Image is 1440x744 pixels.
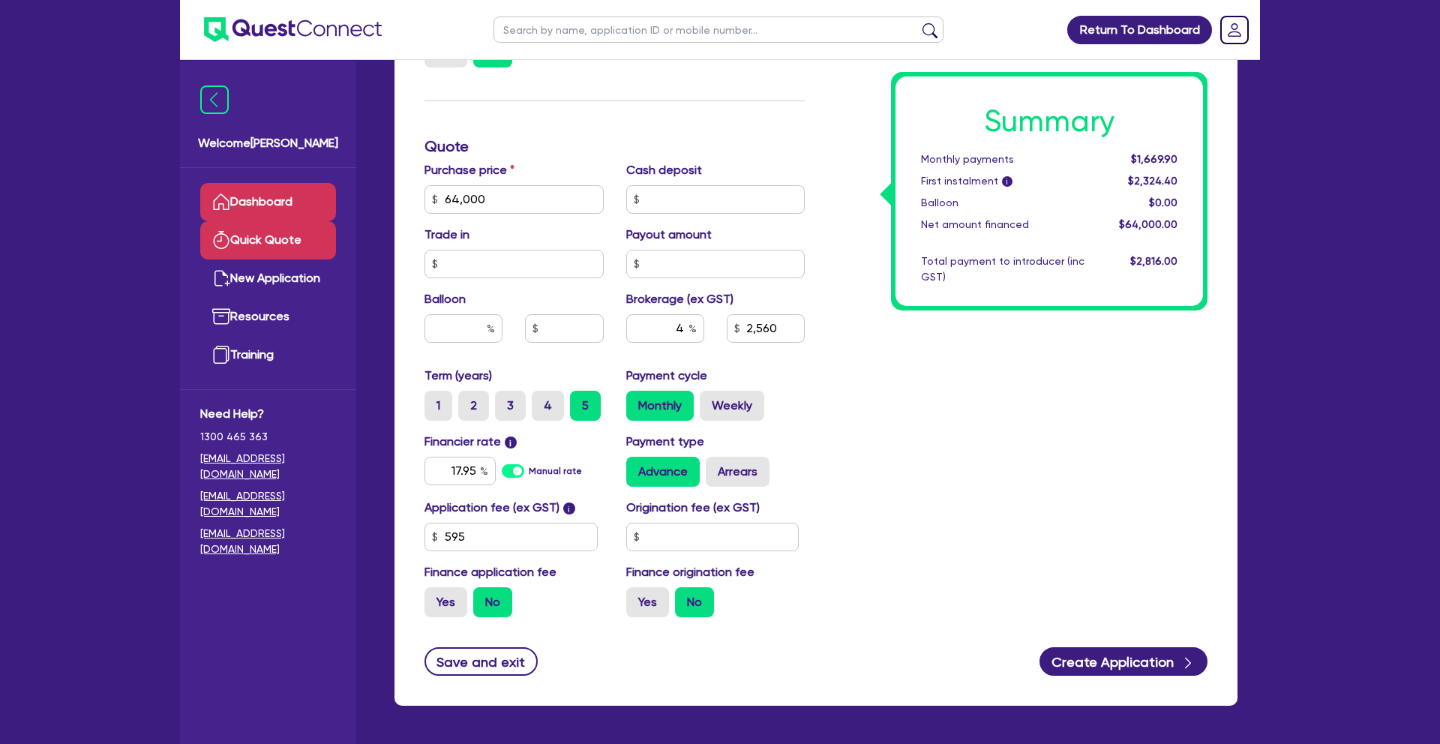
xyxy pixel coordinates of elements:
span: $0.00 [1149,196,1177,208]
label: Application fee (ex GST) [424,499,559,517]
label: Yes [424,587,467,617]
span: i [505,436,517,448]
label: Arrears [706,457,769,487]
a: [EMAIL_ADDRESS][DOMAIN_NAME] [200,526,336,557]
label: Brokerage (ex GST) [626,290,733,308]
img: resources [212,307,230,325]
label: No [675,587,714,617]
label: Purchase price [424,161,514,179]
span: Need Help? [200,405,336,423]
div: Total payment to introducer (inc GST) [910,253,1096,285]
img: new-application [212,269,230,287]
a: Training [200,336,336,374]
span: $64,000.00 [1119,218,1177,230]
label: Balloon [424,290,466,308]
label: No [473,587,512,617]
span: $2,324.40 [1128,175,1177,187]
label: Yes [626,587,669,617]
div: Net amount financed [910,217,1096,232]
a: Quick Quote [200,221,336,259]
label: Financier rate [424,433,517,451]
img: training [212,346,230,364]
span: 1300 465 363 [200,429,336,445]
label: Cash deposit [626,161,702,179]
label: Trade in [424,226,469,244]
label: Weekly [700,391,764,421]
label: 3 [495,391,526,421]
h3: Quote [424,137,805,155]
label: 2 [458,391,489,421]
span: Welcome [PERSON_NAME] [198,134,338,152]
label: Manual rate [529,464,582,478]
span: $2,816.00 [1130,255,1177,267]
img: quest-connect-logo-blue [204,17,382,42]
label: Finance origination fee [626,563,754,581]
label: Finance application fee [424,563,556,581]
a: [EMAIL_ADDRESS][DOMAIN_NAME] [200,488,336,520]
img: quick-quote [212,231,230,249]
h1: Summary [921,103,1177,139]
label: Term (years) [424,367,492,385]
a: Dropdown toggle [1215,10,1254,49]
label: 4 [532,391,564,421]
a: Return To Dashboard [1067,16,1212,44]
label: Monthly [626,391,694,421]
a: Resources [200,298,336,336]
label: Payment cycle [626,367,707,385]
div: Monthly payments [910,151,1096,167]
button: Save and exit [424,647,538,676]
span: i [1002,177,1012,187]
label: Payout amount [626,226,712,244]
div: First instalment [910,173,1096,189]
a: New Application [200,259,336,298]
span: i [563,502,575,514]
div: Balloon [910,195,1096,211]
label: 1 [424,391,452,421]
a: Dashboard [200,183,336,221]
label: Advance [626,457,700,487]
label: Payment type [626,433,704,451]
a: [EMAIL_ADDRESS][DOMAIN_NAME] [200,451,336,482]
label: 5 [570,391,601,421]
input: Search by name, application ID or mobile number... [493,16,943,43]
img: icon-menu-close [200,85,229,114]
button: Create Application [1039,647,1207,676]
label: Origination fee (ex GST) [626,499,760,517]
span: $1,669.90 [1131,153,1177,165]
